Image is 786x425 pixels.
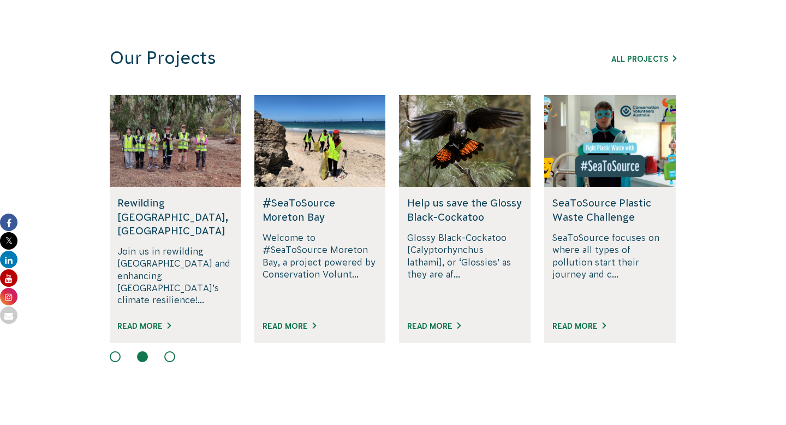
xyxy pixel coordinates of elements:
a: Read More [117,322,171,330]
a: Read More [263,322,316,330]
a: Read More [552,322,606,330]
a: All Projects [611,55,676,63]
p: Welcome to #SeaToSource Moreton Bay, a project powered by Conservation Volunt... [263,232,378,308]
h3: Our Projects [110,48,529,69]
p: Join us in rewilding [GEOGRAPHIC_DATA] and enhancing [GEOGRAPHIC_DATA]’s climate resilience!... [117,245,233,308]
h5: Help us save the Glossy Black-Cockatoo [407,196,522,223]
h5: #SeaToSource Moreton Bay [263,196,378,223]
a: Read More [407,322,461,330]
h5: SeaToSource Plastic Waste Challenge [552,196,668,223]
p: SeaToSource focuses on where all types of pollution start their journey and c... [552,232,668,308]
p: Glossy Black-Cockatoo [Calyptorhynchus lathami], or ‘Glossies’ as they are af... [407,232,522,308]
h5: Rewilding [GEOGRAPHIC_DATA], [GEOGRAPHIC_DATA] [117,196,233,238]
